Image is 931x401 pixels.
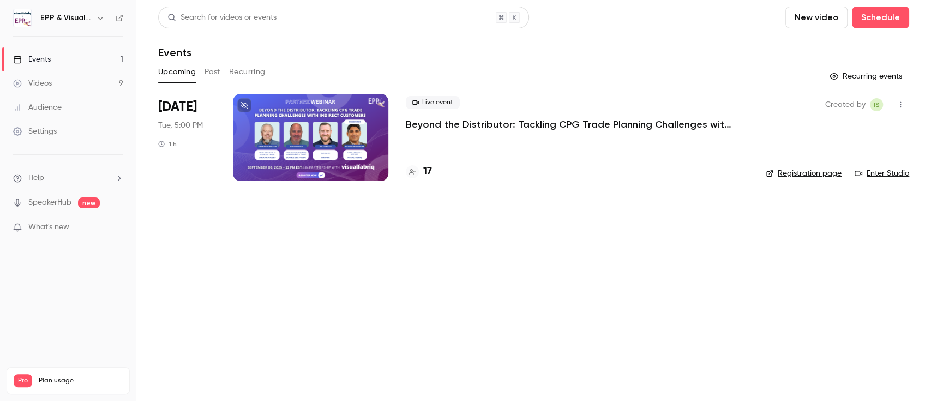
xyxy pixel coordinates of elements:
[158,46,191,59] h1: Events
[158,120,203,131] span: Tue, 5:00 PM
[13,126,57,137] div: Settings
[406,118,733,131] a: Beyond the Distributor: Tackling CPG Trade Planning Challenges with Indirect Customers
[158,98,197,116] span: [DATE]
[406,96,460,109] span: Live event
[158,140,177,148] div: 1 h
[158,63,196,81] button: Upcoming
[13,102,62,113] div: Audience
[785,7,848,28] button: New video
[13,78,52,89] div: Videos
[14,9,31,27] img: EPP & Visualfabriq
[13,172,123,184] li: help-dropdown-opener
[14,374,32,387] span: Pro
[423,164,432,179] h4: 17
[874,98,880,111] span: IS
[205,63,220,81] button: Past
[855,168,909,179] a: Enter Studio
[158,94,215,181] div: Sep 9 Tue, 11:00 AM (America/New York)
[825,68,909,85] button: Recurring events
[39,376,123,385] span: Plan usage
[28,197,71,208] a: SpeakerHub
[825,98,866,111] span: Created by
[406,164,432,179] a: 17
[852,7,909,28] button: Schedule
[78,197,100,208] span: new
[28,172,44,184] span: Help
[13,54,51,65] div: Events
[40,13,92,23] h6: EPP & Visualfabriq
[870,98,883,111] span: Itamar Seligsohn
[229,63,266,81] button: Recurring
[766,168,842,179] a: Registration page
[167,12,277,23] div: Search for videos or events
[28,222,69,233] span: What's new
